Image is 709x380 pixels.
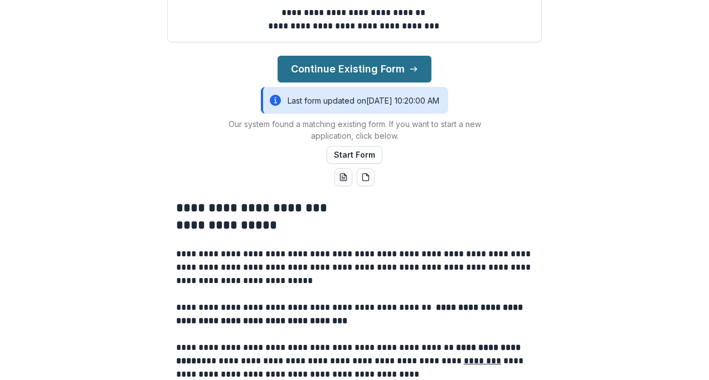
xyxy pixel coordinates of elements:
button: Start Form [327,146,382,164]
div: Last form updated on [DATE] 10:20:00 AM [261,87,448,114]
button: Continue Existing Form [278,56,431,82]
p: Our system found a matching existing form. If you want to start a new application, click below. [215,118,494,142]
button: word-download [334,168,352,186]
button: pdf-download [357,168,375,186]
